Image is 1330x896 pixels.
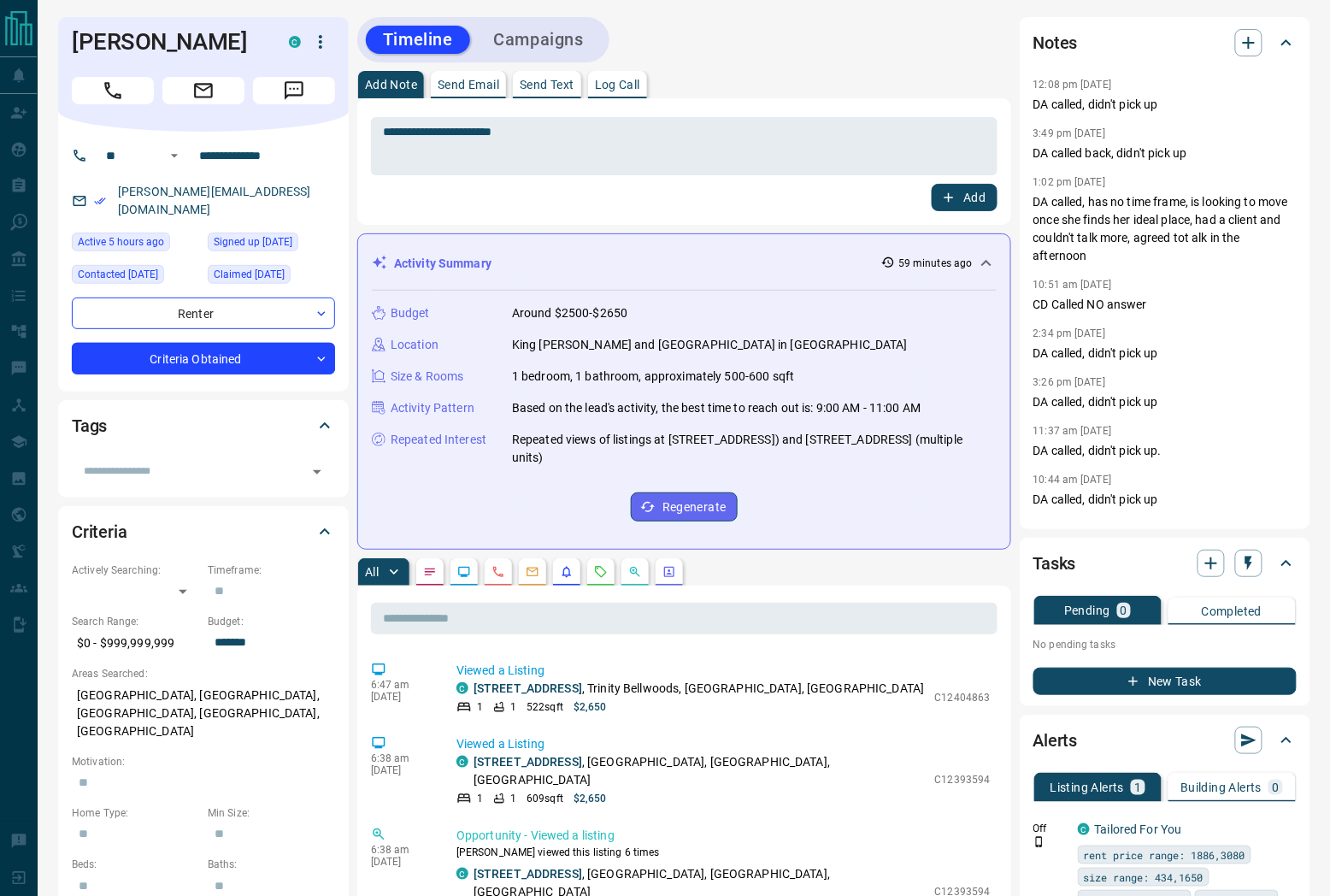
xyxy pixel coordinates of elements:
a: [STREET_ADDRESS] [474,867,582,881]
p: DA called, has no time frame, is looking to move once she finds her ideal place, had a client and... [1033,193,1297,265]
p: Around $2500-$2650 [512,304,627,322]
p: 10:51 am [DATE] [1033,279,1112,291]
p: Viewed a Listing [456,735,991,753]
p: Min Size: [208,805,335,821]
span: Claimed [DATE] [214,266,285,283]
p: 12:08 pm [DATE] [1033,79,1112,91]
p: Timeframe: [208,563,335,578]
p: $2,650 [574,791,607,806]
span: Active 5 hours ago [78,233,164,251]
div: Alerts [1033,720,1297,761]
h1: [PERSON_NAME] [72,28,263,56]
p: , Trinity Bellwoods, [GEOGRAPHIC_DATA], [GEOGRAPHIC_DATA] [474,680,925,698]
p: 0 [1121,604,1127,616]
p: Motivation: [72,754,335,769]
span: Message [253,77,335,104]
p: 1 bedroom, 1 bathroom, approximately 500-600 sqft [512,368,794,386]
svg: Push Notification Only [1033,836,1045,848]
div: condos.ca [456,868,468,880]
div: Activity Summary59 minutes ago [372,248,997,280]
p: Add Note [365,79,417,91]
button: Regenerate [631,492,738,522]
p: 6:38 am [371,844,431,856]
p: DA called, didn't pick up. [1033,442,1297,460]
p: Actively Searching: [72,563,199,578]
p: Listing Alerts [1050,781,1125,793]
p: C12393594 [935,772,991,787]
p: 1:02 pm [DATE] [1033,176,1106,188]
h2: Tasks [1033,550,1076,577]
p: Pending [1064,604,1110,616]
p: $0 - $999,999,999 [72,629,199,657]
p: All [365,566,379,578]
p: Size & Rooms [391,368,464,386]
p: 1 [1134,781,1141,793]
p: No pending tasks [1033,632,1297,657]
p: 609 sqft [527,791,563,806]
p: 1 [477,699,483,715]
div: Tags [72,405,335,446]
p: Activity Pattern [391,399,474,417]
span: Contacted [DATE] [78,266,158,283]
button: Open [305,460,329,484]
p: 11:37 am [DATE] [1033,425,1112,437]
p: 1 [477,791,483,806]
div: Renter [72,298,335,329]
p: Log Call [595,79,640,91]
div: condos.ca [456,682,468,694]
p: Search Range: [72,614,199,629]
p: [DATE] [371,691,431,703]
p: Repeated views of listings at [STREET_ADDRESS]) and [STREET_ADDRESS] (multiple units) [512,431,997,467]
p: Based on the lead's activity, the best time to reach out is: 9:00 AM - 11:00 AM [512,399,921,417]
p: DA called, didn't pick up [1033,393,1297,411]
div: Criteria Obtained [72,343,335,374]
a: Tailored For You [1095,822,1182,836]
p: 2:34 pm [DATE] [1033,327,1106,339]
div: Mon Aug 15 2016 [208,265,335,289]
p: 0 [1272,781,1279,793]
p: Off [1033,821,1068,836]
svg: Requests [594,565,608,579]
p: 1 [510,699,516,715]
svg: Lead Browsing Activity [457,565,471,579]
p: 3:26 pm [DATE] [1033,376,1106,388]
div: Tasks [1033,543,1297,584]
div: Thu Jul 14 2016 [208,233,335,256]
button: Open [164,145,185,166]
p: CD Called NO answer [1033,296,1297,314]
p: Activity Summary [394,255,491,273]
span: rent price range: 1886,3080 [1084,846,1245,864]
p: 6:47 am [371,679,431,691]
p: DA called, didn't pick up [1033,491,1297,509]
p: Opportunity - Viewed a listing [456,827,991,845]
p: [DATE] [371,856,431,868]
div: Criteria [72,511,335,552]
p: , [GEOGRAPHIC_DATA], [GEOGRAPHIC_DATA], [GEOGRAPHIC_DATA] [474,753,927,789]
p: Repeated Interest [391,431,486,449]
p: Location [391,336,438,354]
a: [STREET_ADDRESS] [474,681,582,695]
span: Call [72,77,154,104]
p: Completed [1202,605,1262,617]
button: Timeline [366,26,470,54]
p: Budget: [208,614,335,629]
p: Send Email [438,79,499,91]
p: Areas Searched: [72,666,335,681]
p: $2,650 [574,699,607,715]
div: Notes [1033,22,1297,63]
svg: Opportunities [628,565,642,579]
p: [PERSON_NAME] viewed this listing 6 times [456,845,991,860]
svg: Listing Alerts [560,565,574,579]
button: Add [932,184,997,211]
p: 10:44 am [DATE] [1033,474,1112,486]
p: King [PERSON_NAME] and [GEOGRAPHIC_DATA] in [GEOGRAPHIC_DATA] [512,336,908,354]
a: [PERSON_NAME][EMAIL_ADDRESS][DOMAIN_NAME] [118,185,311,216]
svg: Agent Actions [662,565,676,579]
p: DA called, didn't pick up [1033,345,1297,363]
p: DA called back, didn't pick up [1033,144,1297,162]
svg: Emails [526,565,539,579]
p: 1 [510,791,516,806]
p: Home Type: [72,805,199,821]
p: 3:49 pm [DATE] [1033,127,1106,139]
h2: Tags [72,412,107,439]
